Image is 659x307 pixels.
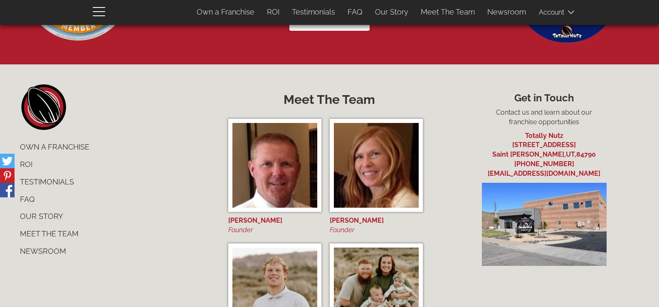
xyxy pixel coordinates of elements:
[482,183,607,266] img: Totally Nutz Building
[443,140,645,150] div: [STREET_ADDRESS]
[228,216,321,226] div: [PERSON_NAME]
[228,119,321,235] a: Matt Barker [PERSON_NAME] Founder
[330,119,423,235] a: Yvette Barker [PERSON_NAME] Founder
[443,140,645,158] a: [STREET_ADDRESS] Saint [PERSON_NAME],UT,84790
[232,123,317,208] img: Matt Barker
[525,132,563,140] a: Totally Nutz
[286,3,341,21] a: Testimonials
[14,243,216,260] a: Newsroom
[14,191,216,208] a: FAQ
[443,93,645,103] h3: Get in Touch
[228,226,321,235] div: Founder
[14,208,216,225] a: Our Story
[443,108,645,127] p: Contact us and learn about our franchise opportunities
[514,160,574,168] a: [PHONE_NUMBER]
[492,150,564,158] span: Saint [PERSON_NAME]
[228,93,430,106] h2: Meet The Team
[566,150,575,158] span: UT
[261,3,286,21] a: ROI
[488,169,600,177] a: [EMAIL_ADDRESS][DOMAIN_NAME]
[481,3,532,21] a: Newsroom
[190,3,261,21] a: Own a Franchise
[14,156,216,173] a: ROI
[369,3,415,21] a: Our Story
[415,3,481,21] a: Meet The Team
[330,216,423,226] div: [PERSON_NAME]
[14,225,216,243] a: Meet The Team
[576,150,596,158] span: 84790
[20,84,66,130] a: home
[341,3,369,21] a: FAQ
[14,173,216,191] a: Testimonials
[330,226,423,235] div: Founder
[14,138,216,156] a: Own a Franchise
[334,123,419,208] img: Yvette Barker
